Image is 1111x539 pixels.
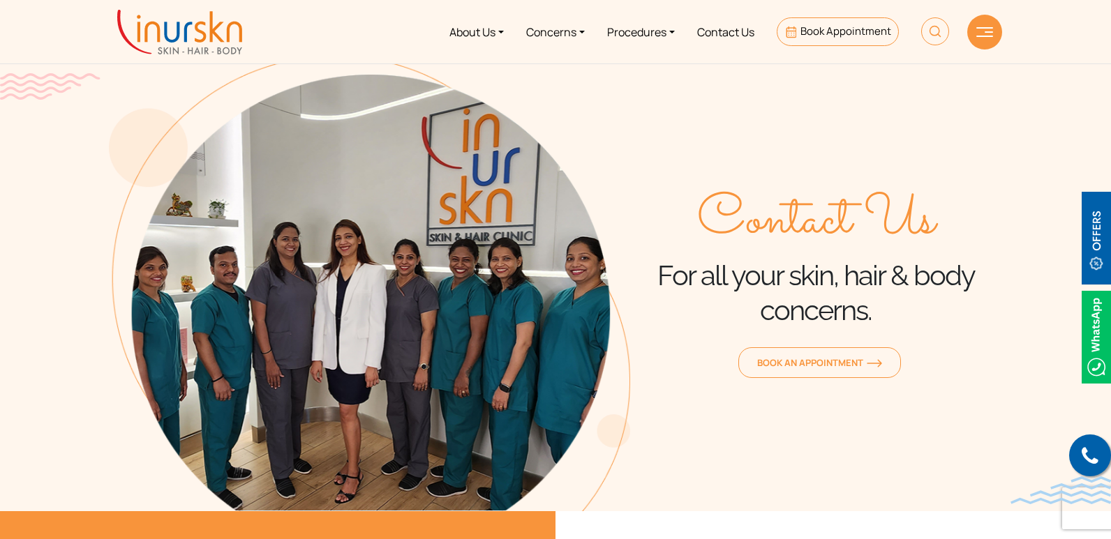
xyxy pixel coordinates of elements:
img: offerBt [1082,192,1111,284]
span: Contact Us [697,190,935,252]
img: inurskn-logo [117,10,242,54]
a: Procedures [596,6,686,58]
span: Book Appointment [800,24,891,38]
a: About Us [438,6,515,58]
a: Concerns [515,6,596,58]
img: about-the-team-img [109,56,630,511]
a: Whatsappicon [1082,328,1111,343]
img: bluewave [1011,476,1111,504]
img: hamLine.svg [976,27,993,37]
a: Book Appointment [777,17,899,46]
div: For all your skin, hair & body concerns. [630,190,1002,328]
img: orange-arrow [867,359,882,367]
img: Whatsappicon [1082,291,1111,384]
span: Book an Appointment [757,356,882,369]
a: Contact Us [686,6,766,58]
a: Book an Appointmentorange-arrow [738,347,901,378]
img: HeaderSearch [921,17,949,45]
